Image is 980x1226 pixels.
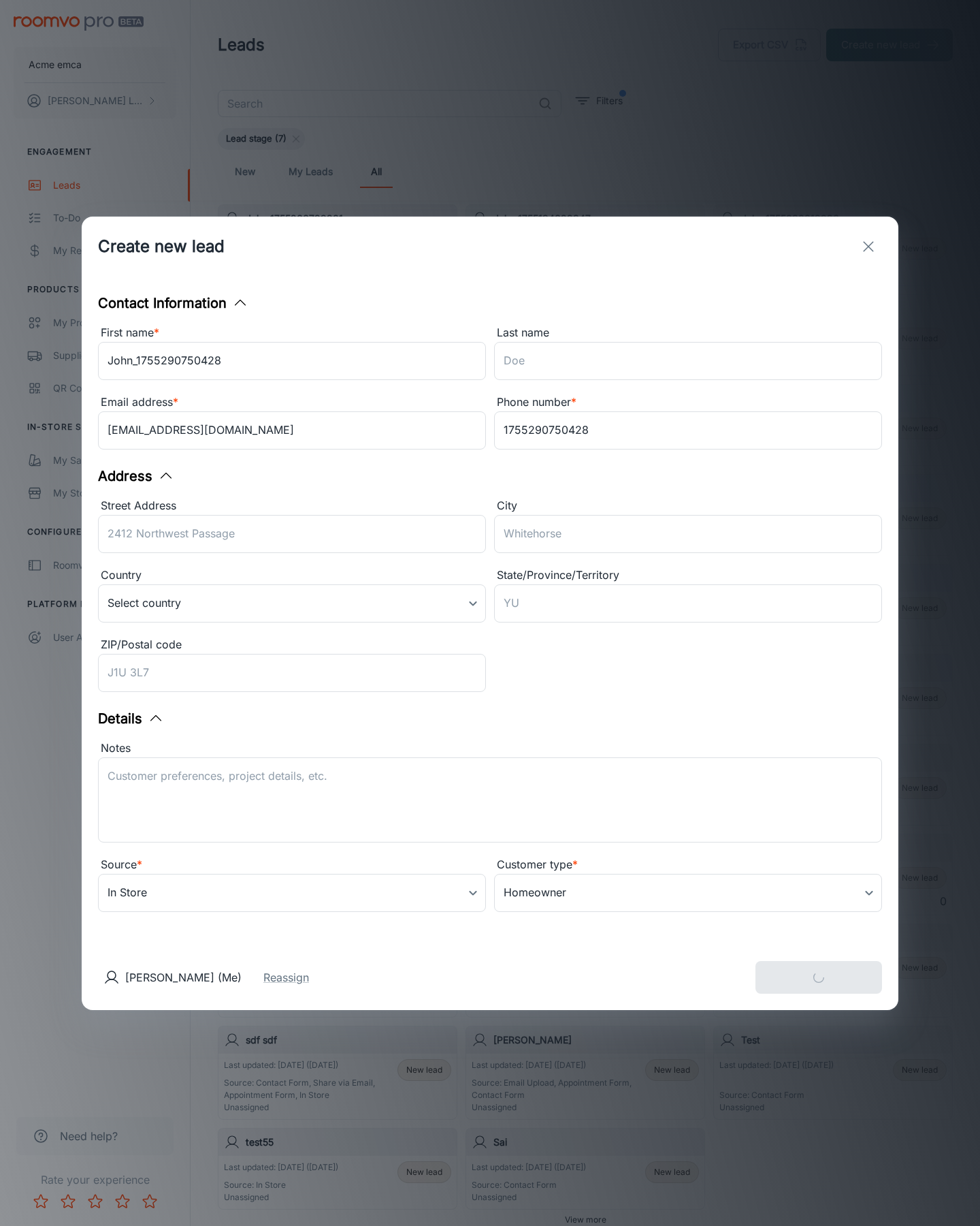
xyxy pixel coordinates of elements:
[494,342,882,380] input: Doe
[494,567,882,584] div: State/Province/Territory
[98,342,486,380] input: John
[494,394,882,411] div: Phone number
[98,874,486,912] div: In Store
[494,324,882,342] div: Last name
[98,234,225,259] h1: Create new lead
[494,856,882,874] div: Customer type
[98,636,486,654] div: ZIP/Postal code
[494,411,882,450] input: +1 439-123-4567
[98,324,486,342] div: First name
[98,497,486,515] div: Street Address
[98,466,174,486] button: Address
[98,856,486,874] div: Source
[98,515,486,553] input: 2412 Northwest Passage
[263,969,309,986] button: Reassign
[494,874,882,912] div: Homeowner
[494,497,882,515] div: City
[98,584,486,623] div: Select country
[98,708,164,729] button: Details
[125,969,242,986] p: [PERSON_NAME] (Me)
[98,740,882,757] div: Notes
[494,515,882,553] input: Whitehorse
[494,584,882,623] input: YU
[855,233,882,260] button: exit
[98,394,486,411] div: Email address
[98,567,486,584] div: Country
[98,654,486,692] input: J1U 3L7
[98,293,248,313] button: Contact Information
[98,411,486,450] input: myname@example.com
